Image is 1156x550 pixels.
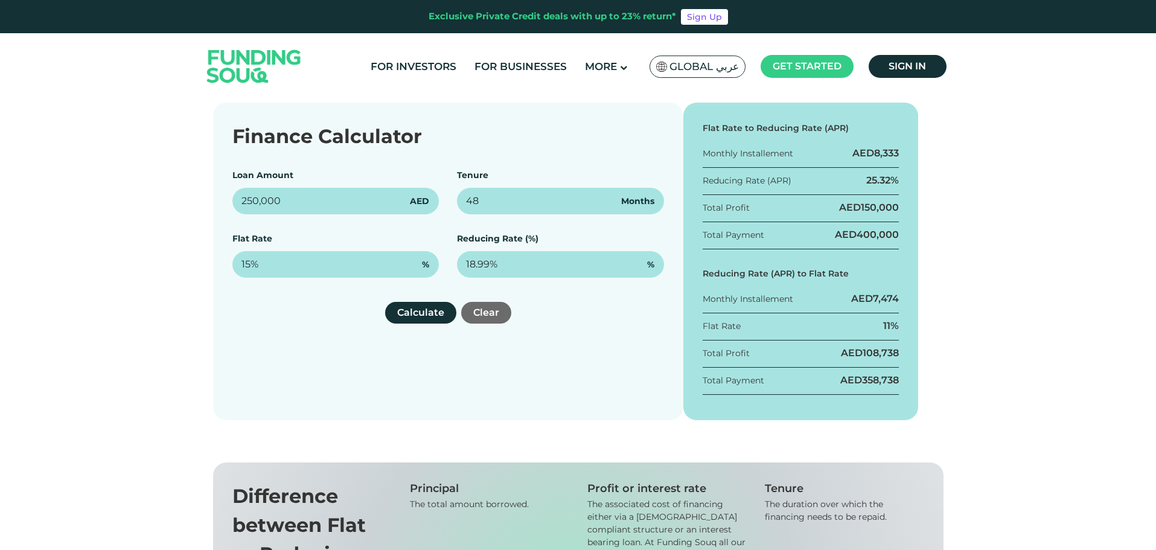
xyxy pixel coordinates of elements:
span: Months [621,195,654,208]
div: Finance Calculator [232,122,664,151]
a: Sign Up [681,9,728,25]
span: 400,000 [857,229,899,240]
div: Profit or interest rate [587,482,747,495]
button: Calculate [385,302,456,324]
a: For Businesses [471,57,570,77]
div: Exclusive Private Credit deals with up to 23% return* [429,10,676,24]
div: AED [835,228,899,241]
div: AED [840,374,899,387]
div: Total Payment [703,374,764,387]
label: Loan Amount [232,170,293,181]
div: AED [851,292,899,305]
div: Flat Rate to Reducing Rate (APR) [703,122,899,135]
span: 358,738 [862,374,899,386]
span: Global عربي [669,60,739,74]
label: Reducing Rate (%) [457,233,538,244]
span: Sign in [889,60,926,72]
a: For Investors [368,57,459,77]
button: Clear [461,302,511,324]
div: 25.32% [866,174,899,187]
div: Total Profit [703,347,750,360]
div: Total Profit [703,202,750,214]
div: Reducing Rate (APR) to Flat Rate [703,267,899,280]
span: 7,474 [873,293,899,304]
span: 8,333 [874,147,899,159]
div: Flat Rate [703,320,741,333]
span: Get started [773,60,841,72]
a: Sign in [869,55,947,78]
div: Tenure [765,482,924,495]
div: AED [839,201,899,214]
div: Monthly Installement [703,293,793,305]
div: 11% [883,319,899,333]
div: Reducing Rate (APR) [703,174,791,187]
span: 150,000 [861,202,899,213]
div: The duration over which the financing needs to be repaid. [765,498,924,523]
img: SA Flag [656,62,667,72]
span: % [647,258,654,271]
span: More [585,60,617,72]
span: 108,738 [863,347,899,359]
div: Monthly Installement [703,147,793,160]
label: Flat Rate [232,233,272,244]
div: Principal [410,482,569,495]
span: AED [410,195,429,208]
div: AED [841,347,899,360]
div: AED [852,147,899,160]
label: Tenure [457,170,488,181]
div: The total amount borrowed. [410,498,569,511]
span: % [422,258,429,271]
img: Logo [195,36,313,97]
div: Total Payment [703,229,764,241]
